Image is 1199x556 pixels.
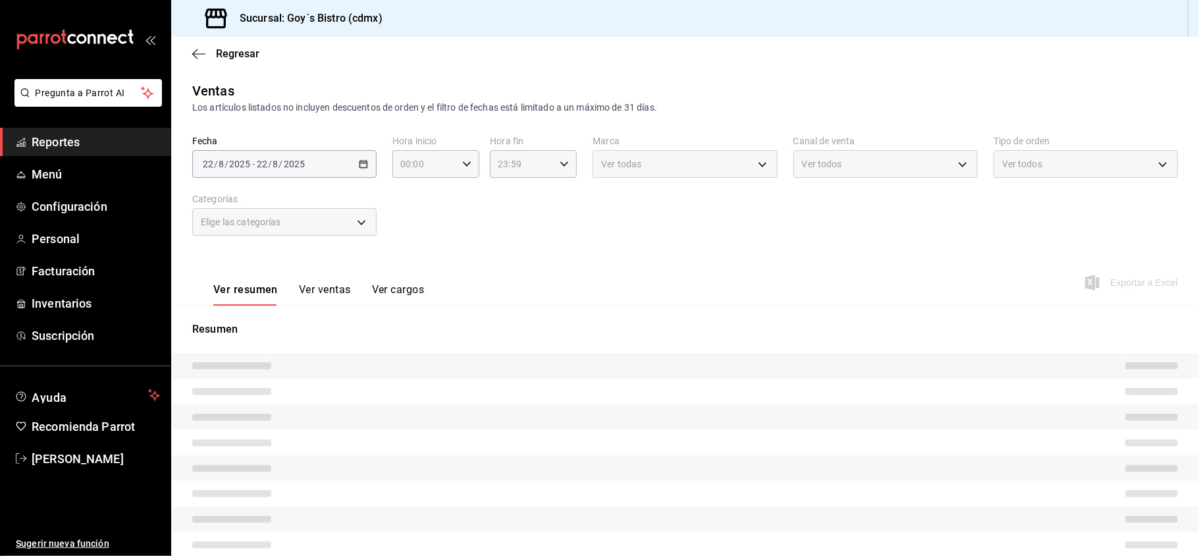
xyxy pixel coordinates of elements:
[283,159,306,169] input: ----
[1002,157,1042,171] span: Ver todos
[273,159,279,169] input: --
[32,230,160,248] span: Personal
[228,159,251,169] input: ----
[192,81,234,101] div: Ventas
[14,79,162,107] button: Pregunta a Parrot AI
[229,11,383,26] h3: Sucursal: Goy´s Bistro (cdmx)
[192,137,377,146] label: Fecha
[793,137,978,146] label: Canal de venta
[36,86,142,100] span: Pregunta a Parrot AI
[32,133,160,151] span: Reportes
[268,159,272,169] span: /
[593,137,777,146] label: Marca
[32,262,160,280] span: Facturación
[252,159,255,169] span: -
[32,327,160,345] span: Suscripción
[225,159,228,169] span: /
[9,96,162,109] a: Pregunta a Parrot AI
[192,101,1178,115] div: Los artículos listados no incluyen descuentos de orden y el filtro de fechas está limitado a un m...
[32,294,160,312] span: Inventarios
[192,321,1178,337] p: Resumen
[601,157,641,171] span: Ver todas
[32,450,160,468] span: [PERSON_NAME]
[802,157,842,171] span: Ver todos
[192,195,377,204] label: Categorías
[218,159,225,169] input: --
[192,47,259,60] button: Regresar
[490,137,577,146] label: Hora fin
[213,283,424,306] div: navigation tabs
[32,418,160,435] span: Recomienda Parrot
[279,159,283,169] span: /
[213,283,278,306] button: Ver resumen
[392,137,479,146] label: Hora inicio
[16,537,160,551] span: Sugerir nueva función
[256,159,268,169] input: --
[202,159,214,169] input: --
[201,215,281,229] span: Elige las categorías
[299,283,351,306] button: Ver ventas
[994,137,1178,146] label: Tipo de orden
[145,34,155,45] button: open_drawer_menu
[216,47,259,60] span: Regresar
[32,165,160,183] span: Menú
[32,198,160,215] span: Configuración
[32,387,143,403] span: Ayuda
[372,283,425,306] button: Ver cargos
[214,159,218,169] span: /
